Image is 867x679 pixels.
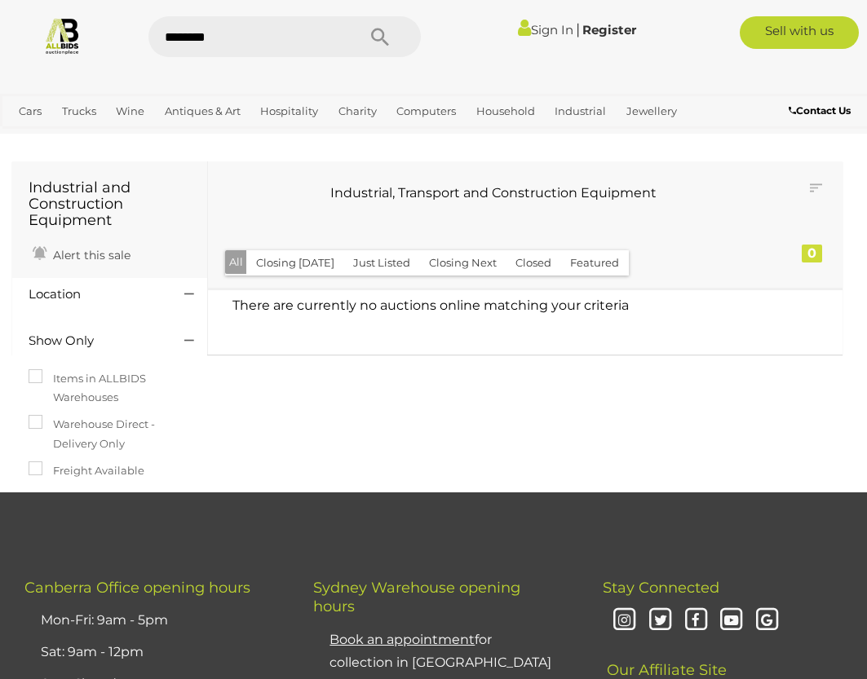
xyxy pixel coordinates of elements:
u: Book an appointment [330,632,475,647]
span: Alert this sale [49,248,130,262]
button: All [225,250,247,274]
span: Our Affiliate Site [603,637,727,679]
label: Items in ALLBIDS Warehouses [29,369,191,408]
li: Mon-Fri: 9am - 5pm [37,605,272,637]
h4: Location [29,288,160,302]
i: Youtube [718,606,746,635]
a: Office [12,125,56,152]
div: 0 [802,245,822,262]
span: Canberra Office opening hours [24,579,250,597]
i: Facebook [682,606,710,635]
a: [GEOGRAPHIC_DATA] [117,125,246,152]
button: Featured [560,250,629,276]
a: Household [470,98,542,125]
i: Google [753,606,781,635]
label: Warehouse Direct - Delivery Only [29,415,191,453]
a: Industrial [548,98,613,125]
img: Allbids.com.au [43,16,82,55]
i: Instagram [611,606,639,635]
a: Hospitality [254,98,325,125]
a: Computers [390,98,462,125]
b: Contact Us [789,104,851,117]
label: Freight Available [29,461,144,480]
span: Sydney Warehouse opening hours [313,579,520,615]
h4: Show Only [29,334,160,348]
button: Closing [DATE] [246,250,344,276]
button: Search [339,16,421,57]
button: Closed [506,250,561,276]
span: There are currently no auctions online matching your criteria [232,298,629,313]
a: Register [582,22,636,37]
i: Twitter [646,606,675,635]
span: | [576,20,580,38]
a: Sell with us [740,16,859,49]
h3: Industrial, Transport and Construction Equipment [237,186,751,201]
li: Sat: 9am - 12pm [37,637,272,668]
a: Contact Us [789,102,855,120]
a: Sports [64,125,110,152]
a: Charity [332,98,383,125]
h1: Industrial and Construction Equipment [29,180,191,228]
span: Stay Connected [603,579,719,597]
a: Cars [12,98,48,125]
a: Antiques & Art [158,98,247,125]
button: Closing Next [419,250,506,276]
a: Jewellery [620,98,683,125]
a: Wine [109,98,151,125]
a: Alert this sale [29,241,135,266]
a: Sign In [518,22,573,37]
a: Trucks [55,98,103,125]
button: Just Listed [343,250,420,276]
